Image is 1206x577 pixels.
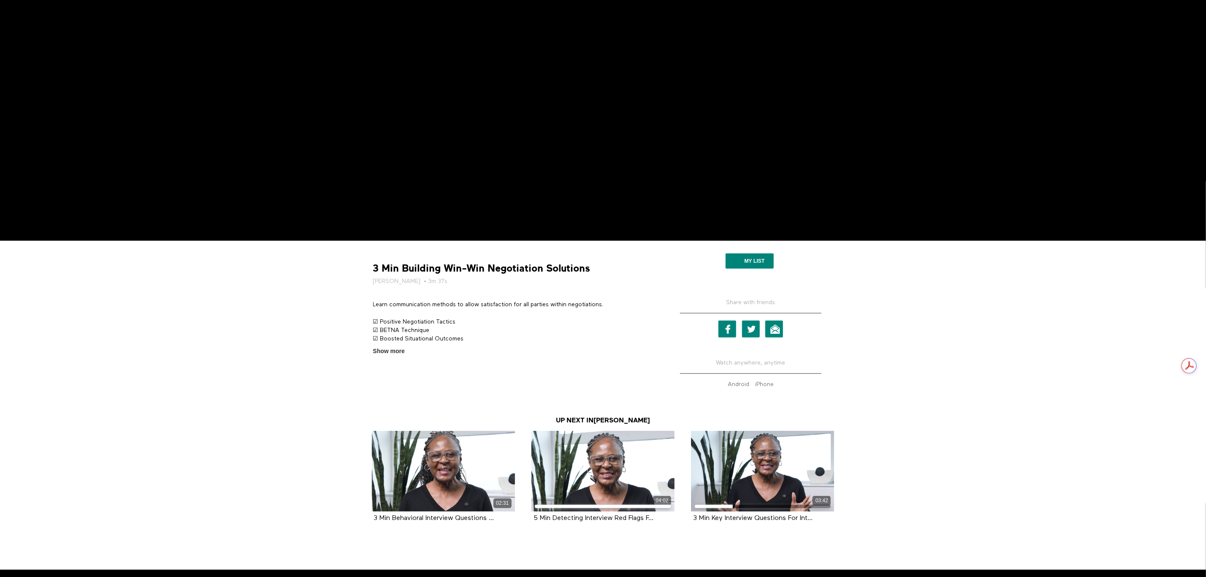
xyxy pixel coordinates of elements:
div: 03:42 [813,496,831,506]
h5: Watch anywhere, anytime [680,352,821,374]
a: 5 Min Detecting Interview Red Flags F... 04:02 [531,431,675,512]
a: Email [765,321,783,337]
strong: Android [728,381,749,387]
h3: Up Next in [367,416,840,425]
span: Show more [373,347,405,356]
a: Android [726,381,751,387]
div: 02:31 [493,498,512,508]
a: 3 Min Key Interview Questions For Int... [693,515,813,521]
a: 3 Min Behavioral Interview Questions ... 02:31 [372,431,515,512]
strong: iPhone [755,381,774,387]
strong: 3 Min Building Win-Win Negotiation Solutions [373,262,591,275]
h5: • 3m 37s [373,277,656,286]
a: [PERSON_NAME] [373,277,421,286]
button: My list [726,253,773,269]
a: [PERSON_NAME] [594,416,650,424]
p: ☑ Positive Negotiation Tactics ☑ BETNA Technique ☑ Boosted Situational Outcomes [373,318,656,343]
a: 3 Min Behavioral Interview Questions ... [374,515,494,521]
a: 5 Min Detecting Interview Red Flags F... [534,515,653,521]
div: 04:02 [653,496,671,506]
p: Learn communication methods to allow satisfaction for all parties within negotiations. [373,300,656,309]
a: iPhone [753,381,776,387]
h5: Share with friends [680,298,821,313]
a: 3 Min Key Interview Questions For Int... 03:42 [691,431,834,512]
a: Twitter [742,321,760,337]
a: Facebook [718,321,736,337]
